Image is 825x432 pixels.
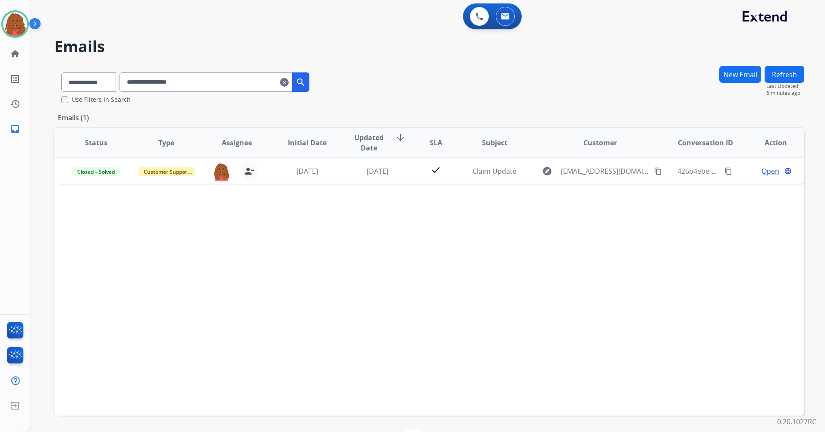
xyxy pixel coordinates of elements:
mat-icon: home [10,49,20,59]
span: Updated Date [350,132,388,153]
mat-icon: explore [542,166,552,176]
img: avatar [3,12,27,36]
span: Status [85,138,107,148]
span: [EMAIL_ADDRESS][DOMAIN_NAME] [561,166,649,176]
mat-icon: search [296,77,306,88]
mat-icon: arrow_downward [395,132,406,143]
span: [DATE] [296,166,318,176]
mat-icon: check [431,165,441,175]
mat-icon: inbox [10,124,20,134]
th: Action [734,128,804,158]
button: New Email [719,66,761,83]
mat-icon: content_copy [724,167,732,175]
span: Closed – Solved [72,167,120,176]
span: Open [762,166,779,176]
mat-icon: list_alt [10,74,20,84]
span: Initial Date [288,138,327,148]
span: Customer Support [139,167,195,176]
span: 6 minutes ago [766,90,804,97]
button: Refresh [765,66,804,83]
span: SLA [430,138,442,148]
label: Use Filters In Search [72,95,131,104]
mat-icon: content_copy [654,167,662,175]
mat-icon: history [10,99,20,109]
p: Emails (1) [54,113,92,123]
mat-icon: clear [280,77,289,88]
span: Conversation ID [678,138,733,148]
h2: Emails [54,38,804,55]
span: 426b4ebe-1fe5-4d3a-b0c9-997de4d6b714 [677,166,811,176]
span: Claim Update [472,166,516,176]
span: [DATE] [367,166,388,176]
span: Customer [583,138,617,148]
span: Last Updated: [766,83,804,90]
span: Type [158,138,174,148]
span: Assignee [222,138,252,148]
span: Subject [482,138,507,148]
p: 0.20.1027RC [777,416,816,427]
mat-icon: person_remove [244,166,254,176]
mat-icon: language [784,167,792,175]
img: agent-avatar [213,163,230,181]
